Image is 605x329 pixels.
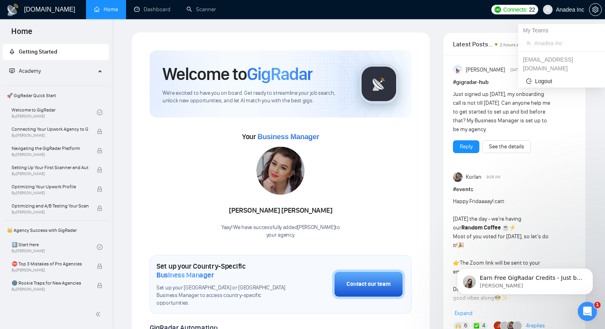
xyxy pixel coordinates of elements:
[4,222,108,238] span: 👑 Agency Success with GigRadar
[257,133,319,141] span: Business Manager
[589,6,601,13] span: setting
[526,78,532,84] span: logout
[97,263,102,269] span: lock
[487,173,501,181] span: 9:08 AM
[95,310,103,318] span: double-left
[460,142,473,151] a: Reply
[156,284,292,307] span: Set up your [GEOGRAPHIC_DATA] or [GEOGRAPHIC_DATA] Business Manager to access country-specific op...
[12,210,88,215] span: By [PERSON_NAME]
[534,39,597,48] span: Anadea Inc
[453,90,551,134] div: Just signed up [DATE], my onboarding call is not till [DATE]. Can anyone help me to get started t...
[347,280,391,289] div: Contact our team
[500,42,525,48] span: 2 hours ago
[12,268,88,273] span: By [PERSON_NAME]
[12,104,97,121] a: Welcome to GigRadarBy[PERSON_NAME]
[453,185,576,194] h1: # events
[97,148,102,154] span: lock
[529,5,535,14] span: 22
[461,224,501,231] strong: Random Coffee
[445,251,605,307] iframe: Intercom notifications повідомлення
[97,186,102,192] span: lock
[545,7,551,12] span: user
[9,68,41,74] span: Academy
[4,88,108,104] span: 🚀 GigRadar Quick Start
[510,66,521,74] span: [DATE]
[594,302,601,308] span: 1
[474,323,479,329] img: ✅
[332,269,405,299] button: Contact our team
[453,65,463,75] img: Anisuzzaman Khan
[12,133,88,138] span: By [PERSON_NAME]
[162,63,313,85] h1: Welcome to
[455,310,473,317] span: Expand
[6,4,19,16] img: logo
[502,224,509,231] span: ☕
[12,279,88,287] span: 🌚 Rookie Traps for New Agencies
[12,164,88,171] span: Setting Up Your First Scanner and Auto-Bidder
[97,129,102,134] span: lock
[242,132,319,141] span: Your
[94,6,118,13] a: homeHome
[221,204,340,217] div: [PERSON_NAME] [PERSON_NAME]
[526,41,531,46] span: team
[9,68,15,74] span: fund-projection-screen
[186,6,216,13] a: searchScanner
[589,6,602,13] a: setting
[97,205,102,211] span: lock
[97,110,102,115] span: check-circle
[97,167,102,173] span: lock
[466,173,481,181] span: Korlan
[3,44,109,60] li: Getting Started
[12,183,88,191] span: Optimizing Your Upwork Profile
[359,64,399,104] img: gigradar-logo.png
[12,125,88,133] span: Connecting Your Upwork Agency to GigRadar
[247,63,313,85] span: GigRadar
[12,260,88,268] span: ⛔ Top 3 Mistakes of Pro Agencies
[453,39,493,49] span: Latest Posts from the GigRadar Community
[578,302,597,321] iframe: Intercom live chat
[97,283,102,288] span: lock
[256,147,305,195] img: 1687292573241-91.jpg
[19,68,41,74] span: Academy
[221,231,340,239] p: your agency .
[12,238,97,256] a: 1️⃣ Start HereBy[PERSON_NAME]
[12,287,88,292] span: By [PERSON_NAME]
[221,224,340,239] div: Yaay! We have successfully added [PERSON_NAME] to
[97,244,102,250] span: check-circle
[156,271,214,279] span: Business Manager
[518,24,605,37] div: My Teams
[457,242,464,249] span: 🎉
[12,191,88,195] span: By [PERSON_NAME]
[19,48,57,55] span: Getting Started
[453,140,479,153] button: Reply
[489,142,524,151] a: See the details
[12,298,88,306] span: ☠️ Fatal Traps for Solo Freelancers
[453,78,576,87] h1: # gigradar-hub
[482,140,531,153] button: See the details
[134,6,170,13] a: dashboardDashboard
[466,66,505,74] span: [PERSON_NAME]
[589,3,602,16] button: setting
[518,53,605,75] div: il@anadeainc.com
[12,152,88,157] span: By [PERSON_NAME]
[12,202,88,210] span: Optimizing and A/B Testing Your Scanner for Better Results
[453,172,463,182] img: Korlan
[509,224,516,231] span: ⚡
[503,5,527,14] span: Connects:
[495,6,501,13] img: upwork-logo.png
[455,323,461,329] img: 🙌
[5,26,39,42] span: Home
[156,262,292,279] h1: Set up your Country-Specific
[12,171,88,176] span: By [PERSON_NAME]
[162,90,346,105] span: We're excited to have you on board. Get ready to streamline your job search, unlock new opportuni...
[12,144,88,152] span: Navigating the GigRadar Platform
[526,77,597,86] span: Logout
[9,49,15,54] span: rocket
